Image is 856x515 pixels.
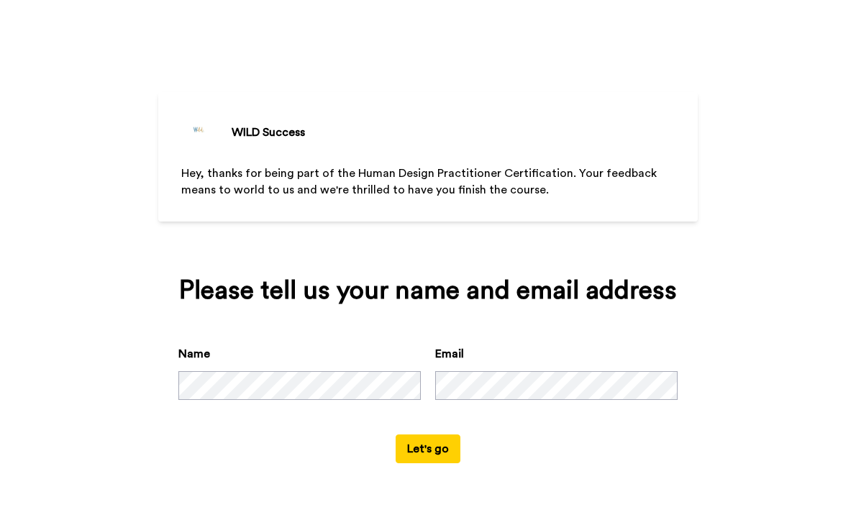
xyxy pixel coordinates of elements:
[396,434,460,463] button: Let's go
[435,345,464,363] label: Email
[181,168,660,196] span: Hey, thanks for being part of the Human Design Practitioner Certification. Your feedback means to...
[232,124,305,141] div: WILD Success
[178,276,678,305] div: Please tell us your name and email address
[178,345,210,363] label: Name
